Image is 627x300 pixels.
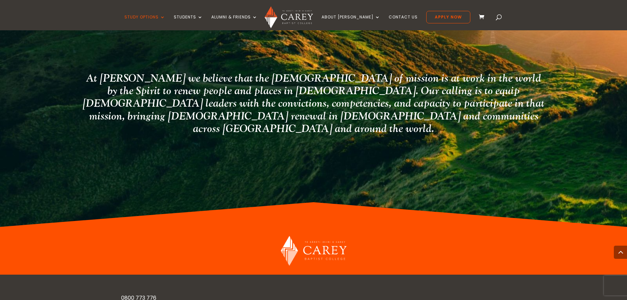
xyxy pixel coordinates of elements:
[82,72,545,139] h2: At [PERSON_NAME] we believe that the [DEMOGRAPHIC_DATA] of mission is at work in the world by the...
[426,11,470,23] a: Apply Now
[124,15,165,30] a: Study Options
[322,15,380,30] a: About [PERSON_NAME]
[174,15,203,30] a: Students
[211,15,257,30] a: Alumni & Friends
[265,6,313,28] img: Carey Baptist College
[281,236,347,266] img: Carey Baptist College
[389,15,418,30] a: Contact Us
[281,260,347,268] a: Carey Baptist College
